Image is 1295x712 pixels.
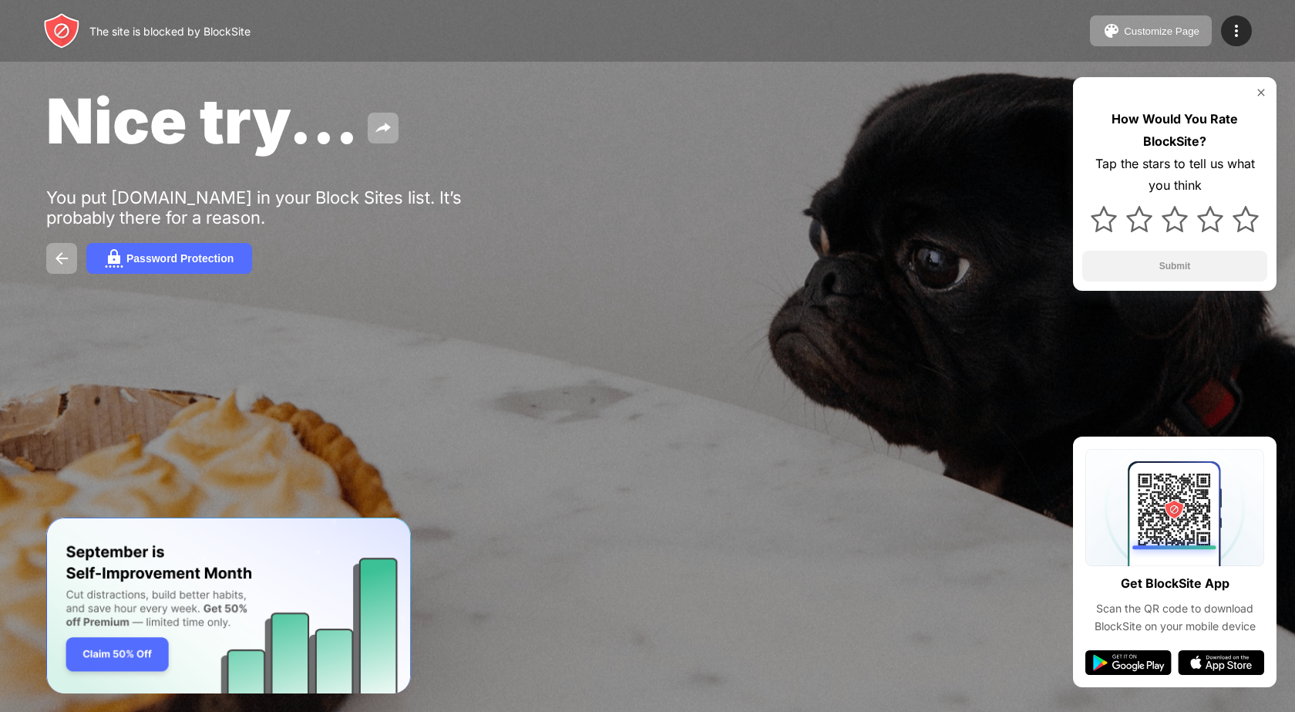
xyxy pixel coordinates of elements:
img: app-store.svg [1178,650,1264,675]
img: star.svg [1162,206,1188,232]
div: Customize Page [1124,25,1199,37]
img: google-play.svg [1085,650,1172,675]
div: Password Protection [126,252,234,265]
img: menu-icon.svg [1227,22,1246,40]
img: share.svg [374,119,392,137]
span: Nice try... [46,83,358,158]
button: Submit [1082,251,1267,282]
div: Tap the stars to tell us what you think [1082,153,1267,197]
img: star.svg [1197,206,1223,232]
img: star.svg [1126,206,1152,232]
img: pallet.svg [1102,22,1121,40]
img: star.svg [1233,206,1259,232]
img: qrcode.svg [1085,449,1264,566]
img: header-logo.svg [43,12,80,49]
iframe: Banner [46,518,411,694]
img: back.svg [52,249,71,268]
div: You put [DOMAIN_NAME] in your Block Sites list. It’s probably there for a reason. [46,187,523,228]
img: password.svg [105,249,123,268]
button: Customize Page [1090,15,1212,46]
img: star.svg [1091,206,1117,232]
div: Scan the QR code to download BlockSite on your mobile device [1085,600,1264,635]
div: Get BlockSite App [1121,572,1229,595]
button: Password Protection [86,243,252,274]
div: How Would You Rate BlockSite? [1082,108,1267,153]
img: rate-us-close.svg [1255,86,1267,99]
div: The site is blocked by BlockSite [89,25,251,38]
